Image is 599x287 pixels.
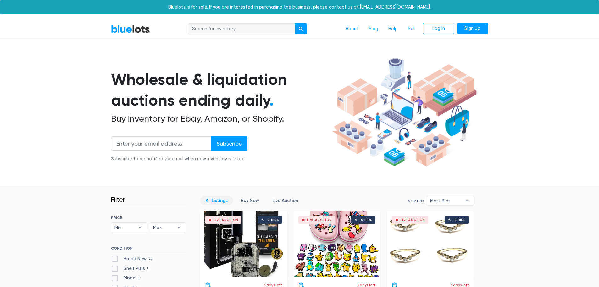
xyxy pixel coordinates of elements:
input: Subscribe [211,136,247,151]
span: Min [114,223,135,232]
label: Shelf Pulls [111,265,151,272]
b: ▾ [134,223,147,232]
span: 3 [136,276,141,281]
h6: PRICE [111,215,186,220]
a: BlueLots [111,24,150,33]
a: Buy Now [236,196,264,205]
a: Sign Up [457,23,488,34]
div: Live Auction [400,218,425,221]
span: 29 [147,257,154,262]
div: Live Auction [307,218,332,221]
a: Sell [403,23,420,35]
span: 5 [145,267,151,272]
div: Subscribe to be notified via email when new inventory is listed. [111,156,247,163]
div: 0 bids [361,218,372,221]
h1: Wholesale & liquidation auctions ending daily [111,69,330,111]
a: Live Auction 0 bids [293,211,380,277]
a: Blog [364,23,383,35]
div: Live Auction [214,218,238,221]
div: 0 bids [268,218,279,221]
img: hero-ee84e7d0318cb26816c560f6b4441b76977f77a177738b4e94f68c95b2b83dbb.png [330,55,479,170]
a: About [341,23,364,35]
input: Enter your email address [111,136,212,151]
a: All Listings [200,196,233,205]
label: Mixed [111,275,141,282]
a: Live Auction 0 bids [387,211,474,277]
a: Log In [423,23,454,34]
h2: Buy inventory for Ebay, Amazon, or Shopify. [111,113,330,124]
a: Live Auction 0 bids [200,211,287,277]
label: Brand New [111,255,154,262]
input: Search for inventory [188,23,295,35]
span: Most Bids [430,196,462,205]
b: ▾ [173,223,186,232]
a: Live Auction [267,196,303,205]
span: . [269,91,274,110]
b: ▾ [460,196,474,205]
a: Help [383,23,403,35]
h6: CONDITION [111,246,186,253]
div: 0 bids [454,218,466,221]
span: Max [153,223,174,232]
h3: Filter [111,196,125,203]
label: Sort By [408,198,424,204]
